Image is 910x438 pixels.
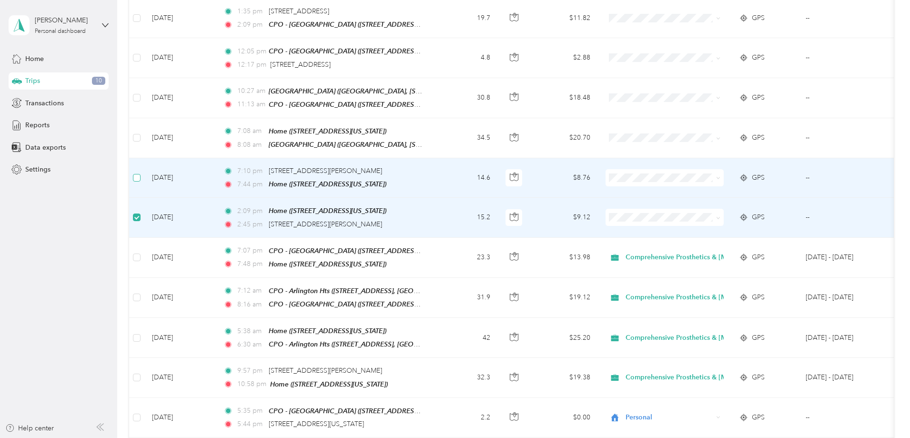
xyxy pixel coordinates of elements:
[237,406,264,416] span: 5:35 pm
[798,198,885,237] td: --
[798,118,885,158] td: --
[144,238,216,278] td: [DATE]
[435,38,498,78] td: 4.8
[752,13,765,23] span: GPS
[435,398,498,438] td: 2.2
[269,141,579,149] span: [GEOGRAPHIC_DATA] ([GEOGRAPHIC_DATA], [STREET_ADDRESS], [GEOGRAPHIC_DATA], [US_STATE])
[269,167,382,175] span: [STREET_ADDRESS][PERSON_NAME]
[269,20,455,29] span: CPO - [GEOGRAPHIC_DATA] ([STREET_ADDRESS][US_STATE])
[269,260,386,268] span: Home ([STREET_ADDRESS][US_STATE])
[435,158,498,198] td: 14.6
[531,398,598,438] td: $0.00
[237,366,264,376] span: 9:57 pm
[237,99,264,110] span: 11:13 am
[144,118,216,158] td: [DATE]
[626,372,775,383] span: Comprehensive Prosthetics & [MEDICAL_DATA]
[531,238,598,278] td: $13.98
[25,164,51,174] span: Settings
[531,358,598,397] td: $19.38
[752,132,765,143] span: GPS
[798,158,885,198] td: --
[435,198,498,237] td: 15.2
[269,101,583,109] span: CPO - [GEOGRAPHIC_DATA] ([STREET_ADDRESS][PERSON_NAME], [GEOGRAPHIC_DATA], [US_STATE])
[752,292,765,303] span: GPS
[144,78,216,118] td: [DATE]
[752,412,765,423] span: GPS
[531,118,598,158] td: $20.70
[531,198,598,237] td: $9.12
[531,38,598,78] td: $2.88
[237,299,264,310] span: 8:16 am
[752,212,765,223] span: GPS
[435,278,498,318] td: 31.9
[531,158,598,198] td: $8.76
[237,285,264,296] span: 7:12 am
[35,15,94,25] div: [PERSON_NAME]
[269,420,364,428] span: [STREET_ADDRESS][US_STATE]
[269,327,386,335] span: Home ([STREET_ADDRESS][US_STATE])
[237,206,264,216] span: 2:09 pm
[25,120,50,130] span: Reports
[237,46,264,57] span: 12:05 pm
[237,126,264,136] span: 7:08 am
[237,339,264,350] span: 6:30 am
[237,6,264,17] span: 1:35 pm
[752,372,765,383] span: GPS
[269,207,386,214] span: Home ([STREET_ADDRESS][US_STATE])
[237,179,264,190] span: 7:44 pm
[626,333,775,343] span: Comprehensive Prosthetics & [MEDICAL_DATA]
[5,423,54,433] button: Help center
[435,238,498,278] td: 23.3
[269,367,382,375] span: [STREET_ADDRESS][PERSON_NAME]
[626,252,775,263] span: Comprehensive Prosthetics & [MEDICAL_DATA]
[269,287,503,295] span: CPO - Arlington Hts ([STREET_ADDRESS], [GEOGRAPHIC_DATA], [US_STATE])
[144,318,216,358] td: [DATE]
[237,86,264,96] span: 10:27 am
[237,140,264,150] span: 8:08 am
[798,278,885,318] td: Sep 16 - 30, 2025
[798,358,885,397] td: Sep 16 - 30, 2025
[857,385,910,438] iframe: Everlance-gr Chat Button Frame
[531,278,598,318] td: $19.12
[237,60,266,70] span: 12:17 pm
[270,380,388,388] span: Home ([STREET_ADDRESS][US_STATE])
[269,47,583,55] span: CPO - [GEOGRAPHIC_DATA] ([STREET_ADDRESS][PERSON_NAME], [GEOGRAPHIC_DATA], [US_STATE])
[798,38,885,78] td: --
[237,379,266,389] span: 10:58 pm
[269,300,455,308] span: CPO - [GEOGRAPHIC_DATA] ([STREET_ADDRESS][US_STATE])
[798,78,885,118] td: --
[25,76,40,86] span: Trips
[25,54,44,64] span: Home
[752,52,765,63] span: GPS
[237,259,264,269] span: 7:48 pm
[144,278,216,318] td: [DATE]
[752,252,765,263] span: GPS
[144,38,216,78] td: [DATE]
[269,87,579,95] span: [GEOGRAPHIC_DATA] ([GEOGRAPHIC_DATA], [STREET_ADDRESS], [GEOGRAPHIC_DATA], [US_STATE])
[752,173,765,183] span: GPS
[25,98,64,108] span: Transactions
[92,77,105,85] span: 10
[35,29,86,34] div: Personal dashboard
[435,78,498,118] td: 30.8
[237,166,264,176] span: 7:10 pm
[237,326,264,336] span: 5:38 am
[144,158,216,198] td: [DATE]
[435,318,498,358] td: 42
[269,127,386,135] span: Home ([STREET_ADDRESS][US_STATE])
[237,20,264,30] span: 2:09 pm
[269,180,386,188] span: Home ([STREET_ADDRESS][US_STATE])
[269,407,455,415] span: CPO - [GEOGRAPHIC_DATA] ([STREET_ADDRESS][US_STATE])
[752,92,765,103] span: GPS
[237,245,264,256] span: 7:07 pm
[144,198,216,237] td: [DATE]
[144,398,216,438] td: [DATE]
[144,358,216,397] td: [DATE]
[798,398,885,438] td: --
[269,247,455,255] span: CPO - [GEOGRAPHIC_DATA] ([STREET_ADDRESS][US_STATE])
[798,318,885,358] td: Sep 16 - 30, 2025
[269,220,382,228] span: [STREET_ADDRESS][PERSON_NAME]
[435,358,498,397] td: 32.3
[25,143,66,153] span: Data exports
